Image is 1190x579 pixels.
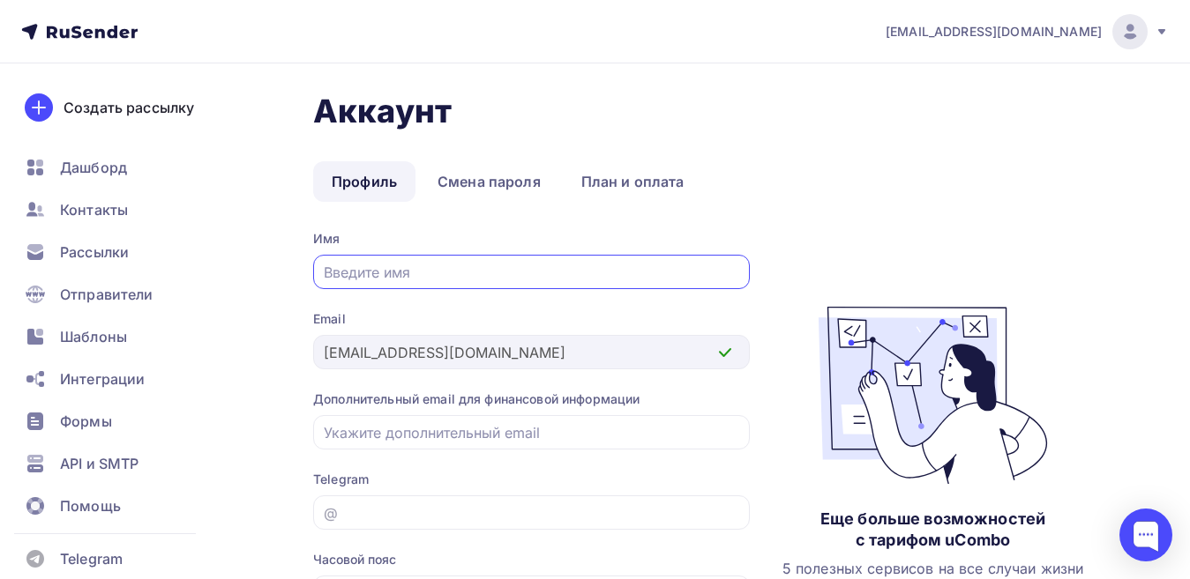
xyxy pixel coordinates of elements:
span: Контакты [60,199,128,220]
span: Дашборд [60,157,127,178]
span: Шаблоны [60,326,127,347]
span: Интеграции [60,368,145,390]
a: Профиль [313,161,415,202]
span: Помощь [60,495,121,516]
span: [EMAIL_ADDRESS][DOMAIN_NAME] [886,23,1102,41]
div: Часовой пояс [313,551,396,568]
div: Дополнительный email для финансовой информации [313,390,750,408]
a: Контакты [14,192,224,227]
a: Рассылки [14,234,224,270]
span: Отправители [60,284,153,305]
a: [EMAIL_ADDRESS][DOMAIN_NAME] [886,14,1169,49]
a: Отправители [14,277,224,312]
input: Укажите дополнительный email [324,422,740,443]
div: Создать рассылку [64,97,194,118]
span: Telegram [60,548,123,569]
h1: Аккаунт [313,92,1116,130]
a: Смена пароля [419,161,559,202]
div: Еще больше возможностей с тарифом uCombo [820,508,1045,551]
a: План и оплата [563,161,703,202]
span: Формы [60,411,112,432]
div: Имя [313,230,750,248]
span: Рассылки [60,241,129,263]
div: @ [324,502,338,523]
span: API и SMTP [60,453,138,474]
div: Telegram [313,471,750,488]
a: Формы [14,404,224,439]
input: Введите имя [324,262,740,283]
a: Шаблоны [14,319,224,354]
a: Дашборд [14,150,224,185]
div: Email [313,310,750,328]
